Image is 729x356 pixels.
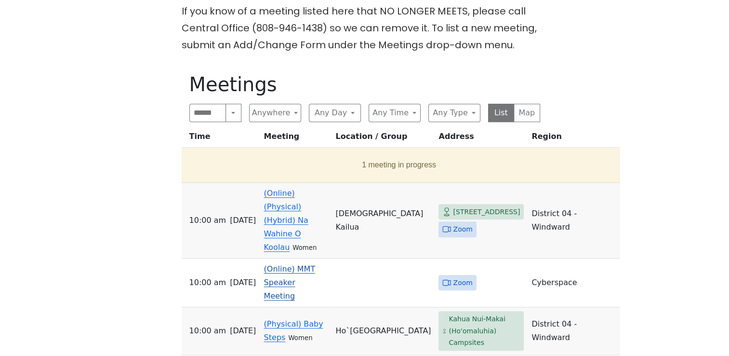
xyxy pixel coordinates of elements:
[292,244,317,251] small: Women
[528,307,620,355] td: District 04 - Windward
[435,130,528,148] th: Address
[449,313,520,349] span: Kahua Nui-Makai (Ho'omaluhia) Campsites
[453,206,520,218] span: [STREET_ADDRESS]
[331,130,435,148] th: Location / Group
[189,104,226,122] input: Search
[514,104,540,122] button: Map
[189,214,226,227] span: 10:00 AM
[186,151,613,178] button: 1 meeting in progress
[230,214,256,227] span: [DATE]
[528,183,620,259] td: District 04 - Windward
[331,183,435,259] td: [DEMOGRAPHIC_DATA] Kailua
[331,307,435,355] td: Ho`[GEOGRAPHIC_DATA]
[453,223,472,235] span: Zoom
[230,276,256,289] span: [DATE]
[264,264,316,301] a: (Online) MMT Speaker Meeting
[528,130,620,148] th: Region
[182,3,548,54] p: If you know of a meeting listed here that NO LONGER MEETS, please call Central Office (808-946-14...
[230,324,256,338] span: [DATE]
[225,104,241,122] button: Search
[309,104,361,122] button: Any Day
[428,104,480,122] button: Any Type
[453,277,472,289] span: Zoom
[249,104,301,122] button: Anywhere
[264,189,308,252] a: (Online) (Physical) (Hybrid) Na Wahine O Koolau
[488,104,515,122] button: List
[189,324,226,338] span: 10:00 AM
[189,73,540,96] h1: Meetings
[369,104,421,122] button: Any Time
[189,276,226,289] span: 10:00 AM
[260,130,332,148] th: Meeting
[288,334,312,342] small: Women
[264,319,323,342] a: (Physical) Baby Steps
[182,130,260,148] th: Time
[528,259,620,307] td: Cyberspace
